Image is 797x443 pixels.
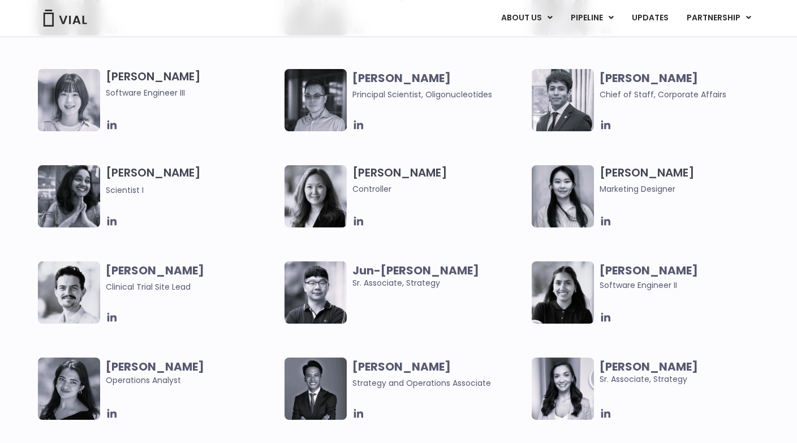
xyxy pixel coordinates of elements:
[352,359,451,375] b: [PERSON_NAME]
[106,87,279,99] span: Software Engineer III
[492,8,561,28] a: ABOUT USMenu Toggle
[106,263,204,278] b: [PERSON_NAME]
[38,261,100,324] img: Image of smiling man named Glenn
[352,70,451,86] b: [PERSON_NAME]
[285,261,347,324] img: Image of smiling man named Jun-Goo
[352,377,491,389] span: Strategy and Operations Associate
[532,165,594,227] img: Smiling woman named Yousun
[106,69,279,99] h3: [PERSON_NAME]
[352,263,479,278] b: Jun-[PERSON_NAME]
[623,8,677,28] a: UPDATES
[106,359,204,375] b: [PERSON_NAME]
[600,89,726,100] span: Chief of Staff, Corporate Affairs
[678,8,760,28] a: PARTNERSHIPMenu Toggle
[106,184,144,196] span: Scientist I
[532,358,594,420] img: Smiling woman named Ana
[106,360,279,386] span: Operations Analyst
[532,261,594,324] img: Image of smiling woman named Tanvi
[38,165,100,227] img: Headshot of smiling woman named Sneha
[106,165,279,196] h3: [PERSON_NAME]
[285,358,347,420] img: Headshot of smiling man named Urann
[600,263,698,278] b: [PERSON_NAME]
[600,165,773,195] h3: [PERSON_NAME]
[285,165,347,227] img: Image of smiling woman named Aleina
[285,69,347,131] img: Headshot of smiling of smiling man named Wei-Sheng
[600,279,677,291] span: Software Engineer II
[600,70,698,86] b: [PERSON_NAME]
[38,69,100,131] img: Tina
[106,281,191,293] span: Clinical Trial Site Lead
[600,360,773,385] span: Sr. Associate, Strategy
[352,165,526,195] h3: [PERSON_NAME]
[600,183,773,195] span: Marketing Designer
[352,183,526,195] span: Controller
[352,264,526,289] span: Sr. Associate, Strategy
[562,8,622,28] a: PIPELINEMenu Toggle
[38,358,100,420] img: Headshot of smiling woman named Sharicka
[352,89,492,100] span: Principal Scientist, Oligonucleotides
[600,359,698,375] b: [PERSON_NAME]
[42,10,88,27] img: Vial Logo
